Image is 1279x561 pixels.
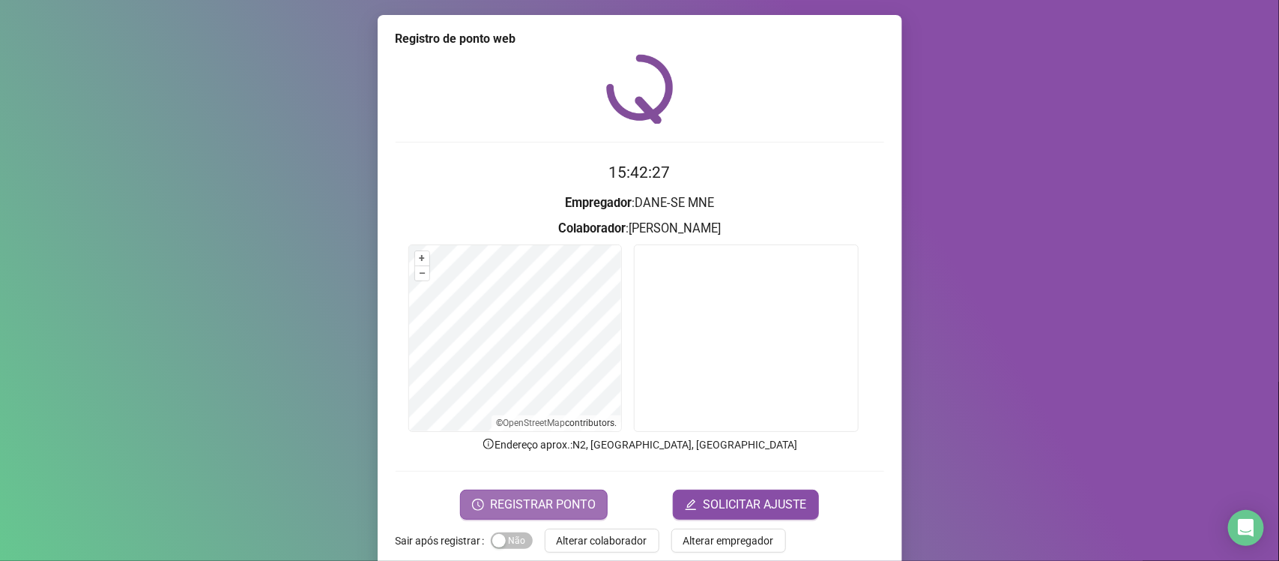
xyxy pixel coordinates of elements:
[703,496,807,514] span: SOLICITAR AJUSTE
[482,437,495,451] span: info-circle
[396,529,491,553] label: Sair após registrar
[396,219,884,238] h3: : [PERSON_NAME]
[396,193,884,213] h3: : DANE-SE MNE
[609,163,671,181] time: 15:42:27
[490,496,596,514] span: REGISTRAR PONTO
[396,30,884,48] div: Registro de ponto web
[503,418,565,428] a: OpenStreetMap
[545,529,659,553] button: Alterar colaborador
[565,196,632,210] strong: Empregador
[557,532,647,549] span: Alterar colaborador
[683,532,774,549] span: Alterar empregador
[415,266,429,280] button: –
[558,221,626,235] strong: Colaborador
[1228,510,1264,546] div: Open Intercom Messenger
[606,54,674,124] img: QRPoint
[460,490,608,520] button: REGISTRAR PONTO
[472,499,484,511] span: clock-circle
[671,529,786,553] button: Alterar empregador
[496,418,617,428] li: © contributors.
[415,251,429,265] button: +
[673,490,819,520] button: editSOLICITAR AJUSTE
[396,436,884,453] p: Endereço aprox. : N2, [GEOGRAPHIC_DATA], [GEOGRAPHIC_DATA]
[685,499,697,511] span: edit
